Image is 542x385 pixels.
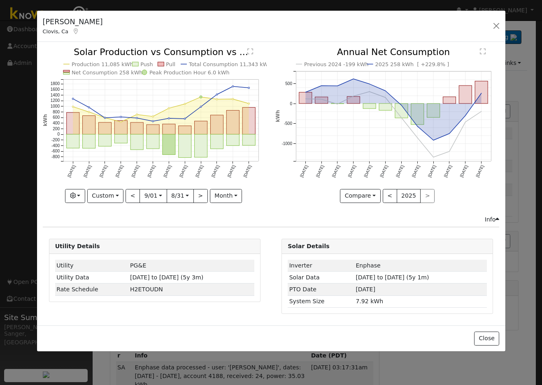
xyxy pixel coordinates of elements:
rect: onclick="" [363,104,376,108]
rect: onclick="" [66,134,79,148]
text: 800 [53,110,60,114]
text: -1000 [281,141,292,146]
rect: onclick="" [82,116,95,134]
rect: onclick="" [427,104,440,118]
circle: onclick="" [416,125,419,128]
text: [DATE] [411,164,421,178]
td: System Size [288,295,354,307]
rect: onclick="" [315,97,328,104]
text: Pull [166,61,175,67]
circle: onclick="" [352,95,355,98]
text:  [480,48,486,55]
span: [DATE] to [DATE] (5y 1m) [356,274,429,281]
text: [DATE] [67,164,76,178]
text: Previous 2024 -199 kWh [304,61,369,67]
circle: onclick="" [480,110,483,113]
td: Utility [55,260,129,272]
text: Production 11,085 kWh [72,61,133,67]
circle: onclick="" [304,97,307,101]
text: [DATE] [163,164,172,178]
rect: onclick="" [98,134,111,146]
circle: onclick="" [320,84,323,88]
text: [DATE] [363,164,373,178]
td: Solar Data [288,272,354,284]
rect: onclick="" [98,122,111,134]
rect: onclick="" [411,104,424,124]
text: [DATE] [179,164,188,178]
text: [DATE] [114,164,124,178]
text: [DATE] [459,164,469,178]
circle: onclick="" [432,156,435,159]
rect: onclick="" [114,134,127,143]
circle: onclick="" [72,106,74,108]
rect: onclick="" [163,134,175,155]
text: -600 [51,149,60,154]
rect: onclick="" [299,92,312,104]
text: 0 [290,101,292,106]
span: 7.92 kWh [356,298,383,304]
button: 2025 [397,189,421,203]
text: [DATE] [443,164,453,178]
button: Custom [87,189,124,203]
circle: onclick="" [480,92,483,95]
circle: onclick="" [248,103,250,105]
text: kWh [42,114,48,127]
button: Close [474,332,499,346]
circle: onclick="" [88,111,90,113]
text: 1800 [50,82,60,86]
circle: onclick="" [136,114,137,115]
span: ID: 1955274, authorized: 03/05/23 [356,262,380,269]
rect: onclick="" [226,111,239,134]
a: Map [72,28,80,35]
rect: onclick="" [179,134,191,158]
rect: onclick="" [130,122,143,134]
text: [DATE] [82,164,92,178]
rect: onclick="" [66,113,79,134]
span: [DATE] [356,286,375,293]
circle: onclick="" [368,90,371,93]
text: [DATE] [130,164,140,178]
text: [DATE] [427,164,437,178]
span: Clovis, Ca [43,28,68,35]
rect: onclick="" [194,121,207,134]
text:  [247,48,253,55]
button: < [383,189,397,203]
circle: onclick="" [384,96,387,99]
circle: onclick="" [464,114,467,118]
circle: onclick="" [368,83,371,86]
text: 1400 [50,93,60,97]
rect: onclick="" [147,125,159,134]
rect: onclick="" [443,97,456,104]
span: ID: 5212772, authorized: 09/22/20 [130,262,146,269]
rect: onclick="" [147,134,159,149]
text: [DATE] [211,164,220,178]
text: 200 [53,127,60,131]
rect: onclick="" [210,134,223,149]
circle: onclick="" [400,104,403,107]
text: 0 [57,132,60,137]
circle: onclick="" [304,91,307,94]
circle: onclick="" [168,108,170,109]
circle: onclick="" [400,116,403,120]
rect: onclick="" [242,134,255,145]
circle: onclick="" [384,89,387,92]
circle: onclick="" [432,139,435,142]
text: [DATE] [475,164,485,178]
text: Peak Production Hour 6.0 kWh [149,69,230,76]
strong: Utility Details [55,243,100,249]
button: > [193,189,208,203]
button: 8/31 [167,189,194,203]
rect: onclick="" [194,134,207,157]
rect: onclick="" [226,134,239,146]
rect: onclick="" [130,134,143,150]
rect: onclick="" [82,134,95,148]
circle: onclick="" [200,106,202,108]
circle: onclick="" [184,103,186,105]
rect: onclick="" [163,124,175,134]
circle: onclick="" [216,99,218,100]
circle: onclick="" [120,116,122,118]
text: -200 [51,138,60,143]
circle: onclick="" [152,121,154,122]
span: [DATE] to [DATE] (5y 3m) [130,274,203,281]
circle: onclick="" [448,150,451,153]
